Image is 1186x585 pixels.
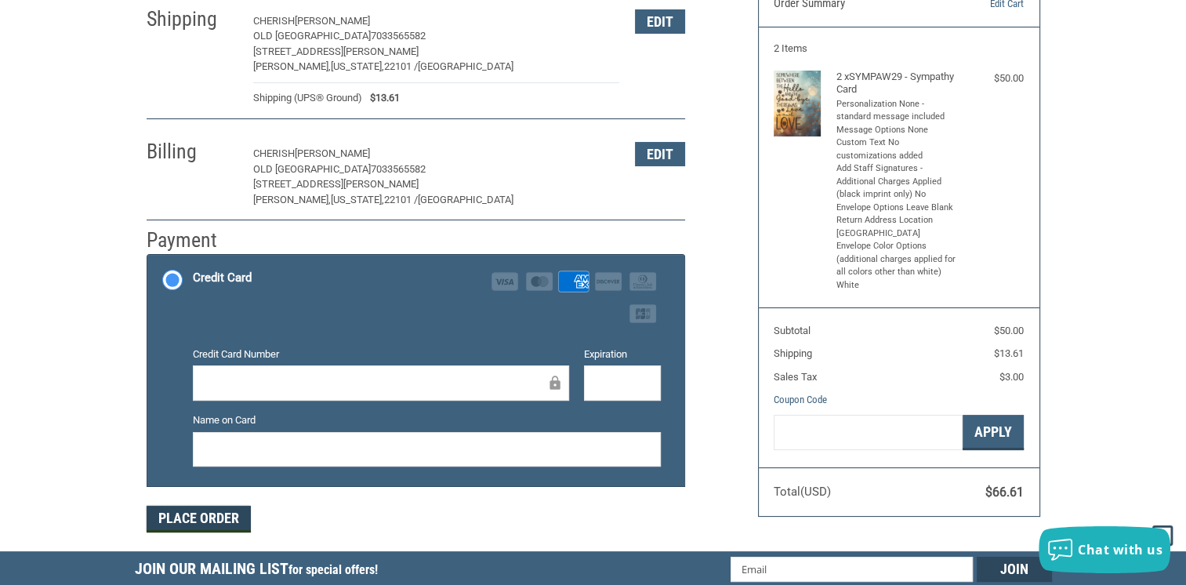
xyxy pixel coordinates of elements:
[1078,541,1162,558] span: Chat with us
[836,162,958,202] li: Add Staff Signatures - Additional Charges Applied (black imprint only) No
[836,124,958,137] li: Message Options None
[836,136,958,162] li: Custom Text No customizations added
[253,163,371,175] span: OLD [GEOGRAPHIC_DATA]
[147,227,238,253] h2: Payment
[253,90,362,106] span: Shipping (UPS® Ground)
[295,147,370,159] span: [PERSON_NAME]
[774,325,811,336] span: Subtotal
[961,71,1024,86] div: $50.00
[977,557,1052,582] input: Join
[253,178,419,190] span: [STREET_ADDRESS][PERSON_NAME]
[1039,526,1170,573] button: Chat with us
[994,347,1024,359] span: $13.61
[994,325,1024,336] span: $50.00
[371,30,426,42] span: 7033565582
[584,347,661,362] label: Expiration
[836,240,958,292] li: Envelope Color Options (additional charges applied for all colors other than white) White
[253,45,419,57] span: [STREET_ADDRESS][PERSON_NAME]
[253,147,295,159] span: CHERISH
[253,30,371,42] span: OLD [GEOGRAPHIC_DATA]
[253,60,331,72] span: [PERSON_NAME],
[295,15,370,27] span: [PERSON_NAME]
[331,194,384,205] span: [US_STATE],
[193,347,569,362] label: Credit Card Number
[774,415,963,450] input: Gift Certificate or Coupon Code
[774,371,817,383] span: Sales Tax
[999,371,1024,383] span: $3.00
[193,412,661,428] label: Name on Card
[193,265,252,291] div: Credit Card
[774,42,1024,55] h3: 2 Items
[836,214,958,240] li: Return Address Location [GEOGRAPHIC_DATA]
[985,485,1024,500] span: $66.61
[288,562,378,577] span: for special offers!
[371,163,426,175] span: 7033565582
[774,347,812,359] span: Shipping
[147,506,251,532] button: Place Order
[836,202,958,215] li: Envelope Options Leave Blank
[331,60,384,72] span: [US_STATE],
[384,194,418,205] span: 22101 /
[253,15,295,27] span: CHERISH
[836,98,958,124] li: Personalization None - standard message included
[963,415,1024,450] button: Apply
[147,139,238,165] h2: Billing
[635,142,685,166] button: Edit
[418,194,513,205] span: [GEOGRAPHIC_DATA]
[635,9,685,34] button: Edit
[774,394,827,405] a: Coupon Code
[731,557,973,582] input: Email
[362,90,400,106] span: $13.61
[774,485,831,499] span: Total (USD)
[384,60,418,72] span: 22101 /
[836,71,958,96] h4: 2 x SYMPAW29 - Sympathy Card
[418,60,513,72] span: [GEOGRAPHIC_DATA]
[147,6,238,32] h2: Shipping
[253,194,331,205] span: [PERSON_NAME],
